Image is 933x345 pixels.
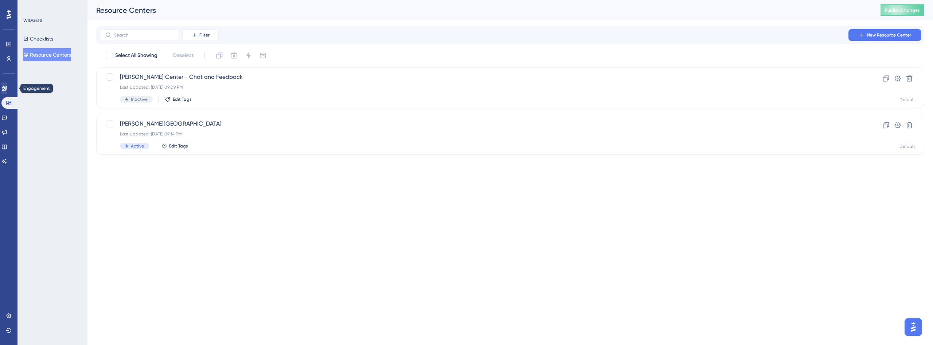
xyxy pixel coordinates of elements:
span: Edit Tags [173,96,192,102]
span: [PERSON_NAME] Center - Chat and Feedback [120,73,842,81]
button: Checklists [23,32,53,45]
span: Deselect [173,51,194,60]
button: Deselect [167,49,200,62]
div: Last Updated: [DATE] 09:14 PM [120,131,842,137]
span: Inactive [131,96,148,102]
button: Filter [182,29,219,41]
div: Default [899,143,915,149]
button: Edit Tags [165,96,192,102]
div: Resource Centers [96,5,862,15]
div: WIDGETS [23,18,42,23]
span: [PERSON_NAME][GEOGRAPHIC_DATA] [120,119,842,128]
span: Active [131,143,144,149]
iframe: UserGuiding AI Assistant Launcher [902,316,924,338]
span: Filter [199,32,210,38]
button: Resource Centers [23,48,71,61]
span: Edit Tags [169,143,188,149]
input: Search [114,32,173,38]
button: New Resource Center [848,29,921,41]
div: Last Updated: [DATE] 09:09 PM [120,84,842,90]
button: Publish Changes [881,4,924,16]
button: Edit Tags [161,143,188,149]
span: Publish Changes [885,7,920,13]
span: New Resource Center [867,32,911,38]
div: Default [899,97,915,103]
span: Select All Showing [115,51,157,60]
